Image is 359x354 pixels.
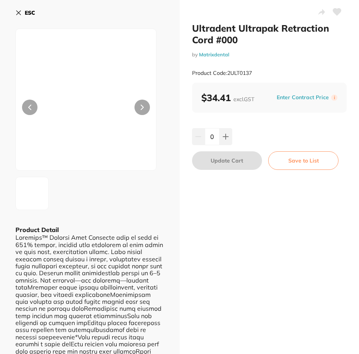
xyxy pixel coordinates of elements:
button: Update Cart [192,151,262,170]
button: Save to List [268,151,339,170]
small: Product Code: 2ULT0137 [192,70,252,76]
button: ESC [15,6,35,19]
span: excl. GST [233,96,254,103]
h2: Ultradent Ultrapak Retraction Cord #000 [192,22,347,46]
b: Product Detail [15,226,59,234]
img: Zw [44,48,128,170]
img: Zw [18,190,24,196]
label: i [331,95,337,101]
b: $34.41 [201,92,254,103]
small: by [192,52,347,58]
button: Enter Contract Price [274,94,331,101]
a: Matrixdental [199,51,229,58]
b: ESC [25,9,35,16]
